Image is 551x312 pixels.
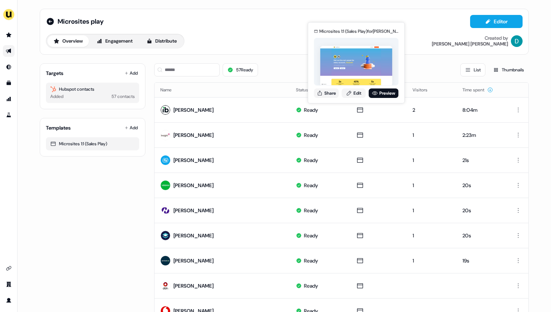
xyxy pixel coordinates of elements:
[50,140,135,147] div: Microsites 1:1 (Sales Play)
[173,207,214,214] div: [PERSON_NAME]
[462,207,499,214] div: 20s
[46,124,71,131] div: Templates
[462,232,499,239] div: 20s
[3,109,15,121] a: Go to experiments
[296,83,317,96] button: Status
[112,93,135,100] div: 57 contacts
[369,88,399,98] a: Preview
[304,207,318,214] div: Ready
[304,157,318,164] div: Ready
[470,15,523,28] button: Editor
[304,232,318,239] div: Ready
[304,282,318,289] div: Ready
[413,131,451,139] div: 1
[47,35,89,47] button: Overview
[173,157,214,164] div: [PERSON_NAME]
[3,295,15,306] a: Go to profile
[304,106,318,114] div: Ready
[342,88,366,98] a: Edit
[314,88,339,98] button: Share
[462,83,493,96] button: Time spent
[304,182,318,189] div: Ready
[413,106,451,114] div: 2
[304,257,318,264] div: Ready
[140,35,183,47] button: Distribute
[413,257,451,264] div: 1
[123,68,139,78] button: Add
[3,29,15,41] a: Go to prospects
[462,106,499,114] div: 8:04m
[432,41,508,47] div: [PERSON_NAME] [PERSON_NAME]
[3,77,15,89] a: Go to templates
[462,257,499,264] div: 19s
[3,61,15,73] a: Go to Inbound
[462,131,499,139] div: 2:23m
[173,131,214,139] div: [PERSON_NAME]
[173,257,214,264] div: [PERSON_NAME]
[413,182,451,189] div: 1
[485,35,508,41] div: Created by
[173,282,214,289] div: [PERSON_NAME]
[413,232,451,239] div: 1
[462,157,499,164] div: 21s
[160,83,180,96] button: Name
[3,45,15,57] a: Go to outbound experience
[50,86,135,93] div: Hubspot contacts
[173,232,214,239] div: [PERSON_NAME]
[173,182,214,189] div: [PERSON_NAME]
[123,123,139,133] button: Add
[462,182,499,189] div: 20s
[90,35,139,47] button: Engagement
[488,63,529,76] button: Thumbnails
[223,63,258,76] button: 57Ready
[50,93,63,100] div: Added
[304,131,318,139] div: Ready
[319,28,398,35] div: Microsites 1:1 (Sales Play) for [PERSON_NAME]
[470,19,523,26] a: Editor
[413,83,436,96] button: Visitors
[3,93,15,105] a: Go to attribution
[173,106,214,114] div: [PERSON_NAME]
[46,70,63,77] div: Targets
[460,63,485,76] button: List
[3,262,15,274] a: Go to integrations
[3,279,15,290] a: Go to team
[413,157,451,164] div: 1
[58,17,104,26] span: Microsites play
[413,207,451,214] div: 1
[320,46,392,86] img: asset preview
[511,35,523,47] img: David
